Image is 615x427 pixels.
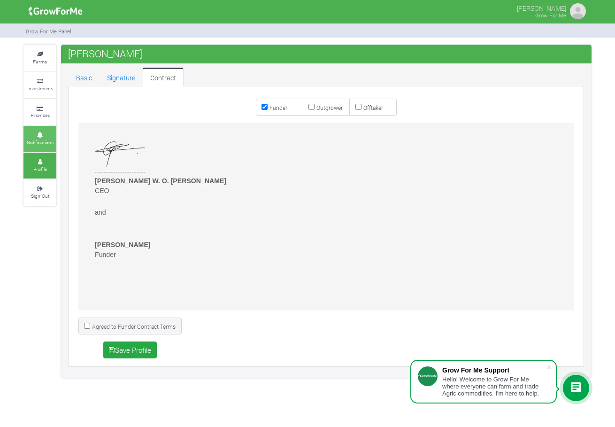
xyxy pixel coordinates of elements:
p: [PERSON_NAME] [517,2,566,13]
a: Investments [23,72,56,98]
input: Funder [261,104,268,110]
a: Farms [23,45,56,71]
img: growforme image [569,2,587,21]
b: [PERSON_NAME] [95,241,151,248]
small: Notifications [27,139,54,146]
p: CEO [95,176,568,196]
div: Hello! Welcome to Grow For Me where everyone can farm and trade Agric commodities. I'm here to help. [442,376,546,397]
b: [PERSON_NAME] W. O. [PERSON_NAME] [95,177,226,185]
small: Sign Out [31,193,49,199]
img: nana_sign.png [95,135,145,172]
div: Grow For Me Support [442,366,546,374]
p: and [95,197,568,227]
small: Investments [27,85,53,92]
small: Profile [33,166,47,172]
a: Notifications [23,126,56,152]
img: growforme image [25,2,86,21]
a: Basic [69,68,100,86]
a: Profile [23,153,56,179]
a: Contract [143,68,184,86]
small: Agreed to Funder Contract Terms [92,323,176,330]
small: Outgrower [316,104,343,111]
button: Save Profile [103,342,157,358]
small: Finances [31,112,50,118]
p: Funder [95,240,568,260]
input: Offtaker [355,104,361,110]
a: Signature [100,68,143,86]
small: Offtaker [363,104,383,111]
input: Agreed to Funder Contract Terms [84,323,90,329]
small: Grow For Me [535,12,566,19]
a: Finances [23,99,56,125]
small: Funder [269,104,287,111]
small: Grow For Me Panel [26,28,71,35]
a: Sign Out [23,179,56,205]
span: [PERSON_NAME] [66,44,145,63]
input: Outgrower [308,104,315,110]
small: Farms [33,58,47,65]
